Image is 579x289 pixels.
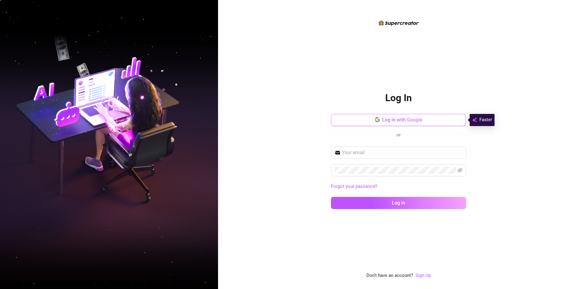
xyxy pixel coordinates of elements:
[479,116,492,124] span: Faster
[392,200,405,206] span: Log in
[382,117,422,123] span: Log in with Google
[472,116,477,124] img: svg%3e
[331,183,466,190] a: Forgot your password?
[379,20,419,26] img: logo-BBDzfeDw.svg
[342,149,462,156] input: Your email
[385,92,412,104] h2: Log In
[415,272,431,279] a: Sign Up
[458,168,462,173] span: eye-invisible
[331,114,466,126] button: Log in with Google
[331,184,377,189] a: Forgot your password?
[366,272,413,279] span: Don't have an account?
[396,132,401,138] span: or
[331,197,466,209] button: Log in
[415,273,431,278] a: Sign Up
